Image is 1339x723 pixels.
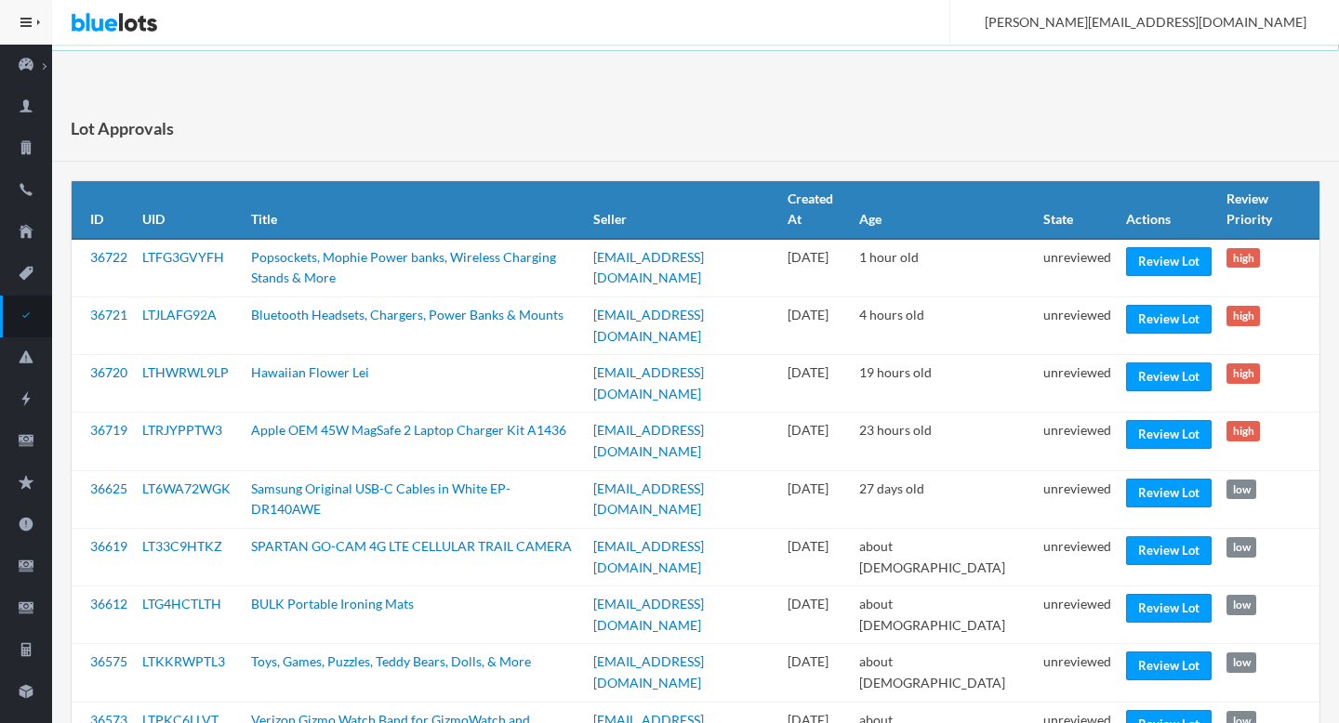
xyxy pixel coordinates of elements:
[1219,181,1319,239] th: Review Priority
[251,307,563,322] a: Bluetooth Headsets, Chargers, Power Banks & Mounts
[1226,248,1260,269] span: high
[71,114,174,142] h1: Lot Approvals
[593,538,704,575] a: [EMAIL_ADDRESS][DOMAIN_NAME]
[852,181,1036,239] th: Age
[90,538,127,554] a: 36619
[90,249,127,265] a: 36722
[90,422,127,438] a: 36719
[90,480,127,496] a: 36625
[1126,420,1212,449] a: Review Lot
[1226,595,1256,615] span: low
[852,470,1036,528] td: 27 days old
[593,653,704,690] a: [EMAIL_ADDRESS][DOMAIN_NAME]
[780,528,852,585] td: [DATE]
[1226,480,1256,500] span: low
[251,653,531,669] a: Toys, Games, Puzzles, Teddy Bears, Dolls, & More
[1036,413,1119,470] td: unreviewed
[1036,470,1119,528] td: unreviewed
[1036,239,1119,297] td: unreviewed
[780,239,852,297] td: [DATE]
[593,307,704,344] a: [EMAIL_ADDRESS][DOMAIN_NAME]
[142,596,221,611] a: LTG4HCTLTH
[1226,363,1260,384] span: high
[251,596,414,611] a: BULK Portable Ironing Mats
[1226,421,1260,441] span: high
[593,422,704,459] a: [EMAIL_ADDRESS][DOMAIN_NAME]
[1119,181,1219,239] th: Actions
[852,528,1036,585] td: about [DEMOGRAPHIC_DATA]
[1126,362,1212,391] a: Review Lot
[1226,306,1260,326] span: high
[593,596,704,633] a: [EMAIL_ADDRESS][DOMAIN_NAME]
[90,307,127,322] a: 36721
[586,181,781,239] th: Seller
[780,644,852,702] td: [DATE]
[852,297,1036,355] td: 4 hours old
[251,538,572,554] a: SPARTAN GO-CAM 4G LTE CELLULAR TRAIL CAMERA
[1036,355,1119,413] td: unreviewed
[1126,536,1212,565] a: Review Lot
[135,181,244,239] th: UID
[780,586,852,644] td: [DATE]
[1036,644,1119,702] td: unreviewed
[593,249,704,286] a: [EMAIL_ADDRESS][DOMAIN_NAME]
[142,480,231,496] a: LT6WA72WGK
[1226,652,1256,673] span: low
[1126,247,1212,276] a: Review Lot
[852,413,1036,470] td: 23 hours old
[852,239,1036,297] td: 1 hour old
[780,470,852,528] td: [DATE]
[1036,297,1119,355] td: unreviewed
[142,538,222,554] a: LT33C9HTKZ
[780,355,852,413] td: [DATE]
[142,422,222,438] a: LTRJYPPTW3
[142,249,224,265] a: LTFG3GVYFH
[142,653,225,669] a: LTKKRWPTL3
[593,364,704,401] a: [EMAIL_ADDRESS][DOMAIN_NAME]
[1036,181,1119,239] th: State
[72,181,135,239] th: ID
[1126,479,1212,507] a: Review Lot
[852,355,1036,413] td: 19 hours old
[142,307,217,322] a: LTJLAFG92A
[780,413,852,470] td: [DATE]
[1036,528,1119,585] td: unreviewed
[90,596,127,611] a: 36612
[251,422,566,438] a: Apple OEM 45W MagSafe 2 Laptop Charger Kit A1436
[90,364,127,380] a: 36720
[251,364,369,380] a: Hawaiian Flower Lei
[852,586,1036,644] td: about [DEMOGRAPHIC_DATA]
[964,14,1306,30] span: [PERSON_NAME][EMAIL_ADDRESS][DOMAIN_NAME]
[593,480,704,518] a: [EMAIL_ADDRESS][DOMAIN_NAME]
[1126,651,1212,680] a: Review Lot
[1036,586,1119,644] td: unreviewed
[780,181,852,239] th: Created At
[1226,537,1256,558] span: low
[852,644,1036,702] td: about [DEMOGRAPHIC_DATA]
[780,297,852,355] td: [DATE]
[1126,594,1212,623] a: Review Lot
[251,249,556,286] a: Popsockets, Mophie Power banks, Wireless Charging Stands & More
[251,480,510,518] a: Samsung Original USB-C Cables in White EP-DR140AWE
[244,181,586,239] th: Title
[90,653,127,669] a: 36575
[1126,305,1212,334] a: Review Lot
[142,364,229,380] a: LTHWRWL9LP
